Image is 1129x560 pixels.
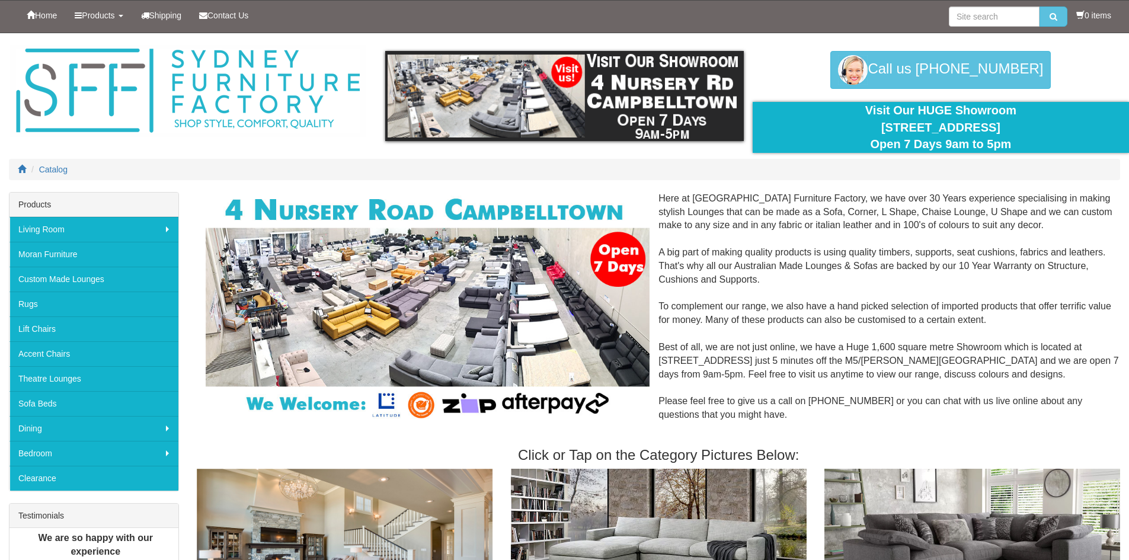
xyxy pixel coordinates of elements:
span: Shipping [149,11,182,20]
a: Catalog [39,165,68,174]
span: Contact Us [207,11,248,20]
a: Home [18,1,66,30]
div: Products [9,193,178,217]
span: Products [82,11,114,20]
img: Sydney Furniture Factory [10,45,366,137]
h3: Click or Tap on the Category Pictures Below: [197,447,1120,463]
img: showroom.gif [385,51,744,141]
b: We are so happy with our experience [38,533,153,556]
a: Rugs [9,292,178,316]
a: Accent Chairs [9,341,178,366]
div: Visit Our HUGE Showroom [STREET_ADDRESS] Open 7 Days 9am to 5pm [762,102,1120,153]
span: Home [35,11,57,20]
li: 0 items [1076,9,1111,21]
a: Dining [9,416,178,441]
a: Theatre Lounges [9,366,178,391]
a: Sofa Beds [9,391,178,416]
a: Living Room [9,217,178,242]
a: Clearance [9,466,178,491]
a: Lift Chairs [9,316,178,341]
a: Custom Made Lounges [9,267,178,292]
a: Bedroom [9,441,178,466]
a: Products [66,1,132,30]
input: Site search [949,7,1040,27]
img: Corner Modular Lounges [206,192,650,423]
a: Contact Us [190,1,257,30]
div: Here at [GEOGRAPHIC_DATA] Furniture Factory, we have over 30 Years experience specialising in mak... [197,192,1120,436]
a: Shipping [132,1,191,30]
a: Moran Furniture [9,242,178,267]
div: Testimonials [9,504,178,528]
